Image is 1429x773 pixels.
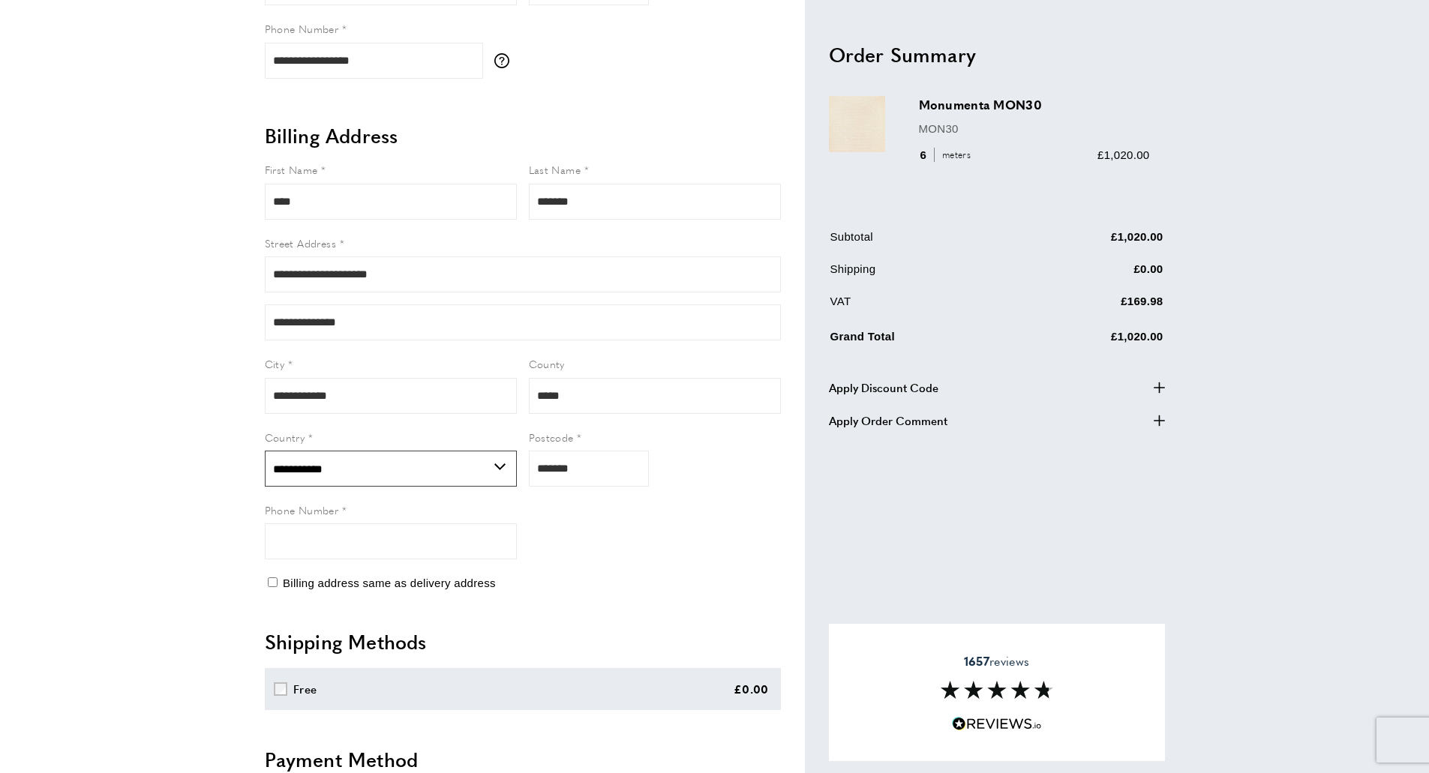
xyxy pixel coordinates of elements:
div: 6 [919,145,976,163]
h2: Payment Method [265,746,781,773]
td: Grand Total [830,324,1014,356]
h2: Order Summary [829,40,1165,67]
td: £0.00 [1016,259,1163,289]
span: Apply Order Comment [829,411,947,429]
span: Street Address [265,235,337,250]
div: £0.00 [734,680,769,698]
td: £169.98 [1016,292,1163,321]
strong: 1657 [964,652,989,669]
span: Postcode [529,430,574,445]
div: Free [293,680,317,698]
span: Phone Number [265,21,339,36]
span: County [529,356,565,371]
input: Billing address same as delivery address [268,577,278,587]
h2: Billing Address [265,122,781,149]
td: VAT [830,292,1014,321]
span: reviews [964,653,1029,668]
img: Monumenta MON30 [829,96,885,152]
span: Country [265,430,305,445]
button: More information [494,53,517,68]
span: meters [934,148,974,162]
td: Shipping [830,259,1014,289]
td: Subtotal [830,227,1014,256]
span: Last Name [529,162,581,177]
span: Apply Discount Code [829,378,938,396]
span: Phone Number [265,502,339,517]
img: Reviews section [941,681,1053,699]
span: First Name [265,162,318,177]
td: £1,020.00 [1016,324,1163,356]
span: Billing address same as delivery address [283,577,496,589]
span: City [265,356,285,371]
img: Reviews.io 5 stars [952,717,1042,731]
h2: Shipping Methods [265,628,781,655]
td: £1,020.00 [1016,227,1163,256]
h3: Monumenta MON30 [919,96,1150,113]
p: MON30 [919,119,1150,137]
span: £1,020.00 [1097,148,1149,160]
